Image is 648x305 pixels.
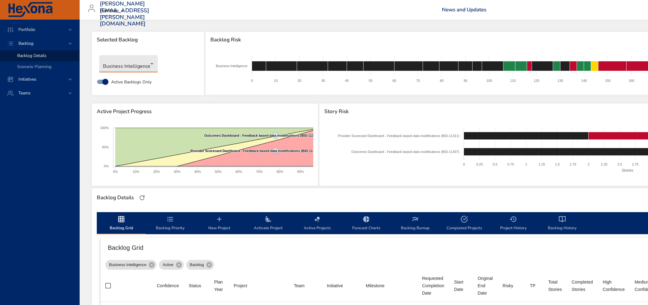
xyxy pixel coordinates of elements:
text: 80 [440,79,444,82]
div: Business Intelligence [105,260,156,270]
text: 70% [256,170,263,173]
div: Sort [327,282,343,289]
span: Initiative [327,282,356,289]
div: Active [159,260,183,270]
text: 20 [298,79,301,82]
div: Sort [603,278,625,293]
text: 150 [605,79,611,82]
div: Confidence [157,282,179,289]
div: Backlog Details [95,193,136,203]
div: Requested Completion Date [422,275,444,297]
text: 70 [416,79,420,82]
img: Hexona [7,2,53,17]
span: Active Backlogs Only [111,79,152,85]
div: Project [234,282,247,289]
text: Provider Scorecard Dashboard - Feedback based data modifications (BID-11311) [338,134,459,138]
text: 20% [153,170,160,173]
text: Outcomes Dashboard - Feedback based data modifications (BID-11307) [204,134,319,137]
text: 0% [104,164,109,168]
text: 30 [321,79,325,82]
div: Sort [503,282,513,289]
span: Team [294,282,317,289]
div: Sort [548,278,562,293]
span: Risky [503,282,520,289]
text: 2.75 [632,162,638,166]
div: Total Stories [548,278,562,293]
button: Refresh Page [138,193,147,202]
text: 1.5 [555,162,559,166]
div: Risky [503,282,513,289]
text: 1 [525,162,527,166]
div: Raintree [100,6,126,16]
text: 140 [581,79,587,82]
span: Active [159,262,177,268]
span: Teams [13,90,36,96]
div: Backlog [186,260,214,270]
span: Milestone [366,282,412,289]
text: 0 [251,79,253,82]
text: 130 [558,79,563,82]
text: 2 [587,162,589,166]
span: Scenario Planning [17,64,51,70]
text: 60 [393,79,396,82]
text: 80% [277,170,283,173]
span: Initiatives [13,76,41,82]
text: 50% [102,145,109,149]
text: 0 [463,162,465,166]
text: Business Intelligence [216,64,247,68]
div: Completed Stories [572,278,593,293]
div: Sort [572,278,593,293]
span: TP [530,282,538,289]
span: Project History [492,215,534,232]
span: Backlog Burnup [394,215,436,232]
text: 40 [345,79,349,82]
div: Sort [530,282,535,289]
text: 50 [369,79,372,82]
text: 110 [510,79,516,82]
text: 30% [174,170,180,173]
span: Backlog [13,40,38,46]
text: 100% [100,126,109,130]
div: Start Date [454,278,468,293]
text: 50% [215,170,221,173]
div: Sort [214,278,224,293]
text: 0.75 [507,162,514,166]
text: 0.25 [476,162,483,166]
span: Portfolio [13,27,40,32]
span: Backlog Details [17,53,47,59]
div: Sort [422,275,444,297]
div: Team [294,282,305,289]
span: Active Project Progress [97,109,313,115]
div: High Confidence [603,278,625,293]
text: Provider Scorecard Dashboard - Feedback based data modifications (BID-11311) [190,149,320,153]
div: Sort [234,282,247,289]
div: Sort [454,278,468,293]
text: 160 [629,79,634,82]
div: Sort [478,275,493,297]
div: Sort [189,282,201,289]
span: Status [189,282,204,289]
text: 90 [464,79,467,82]
text: 10 [274,79,278,82]
text: 60% [235,170,242,173]
span: Activate Project [247,215,289,232]
span: Forecast Charts [345,215,387,232]
span: Backlog [186,262,208,268]
div: Initiative [327,282,343,289]
div: Business Intelligence [99,55,158,72]
text: 0.5 [493,162,497,166]
text: 10% [133,170,139,173]
text: 120 [534,79,539,82]
span: New Project [198,215,240,232]
text: 1.25 [538,162,545,166]
div: Original End Date [478,275,493,297]
div: Plan Year [214,278,224,293]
